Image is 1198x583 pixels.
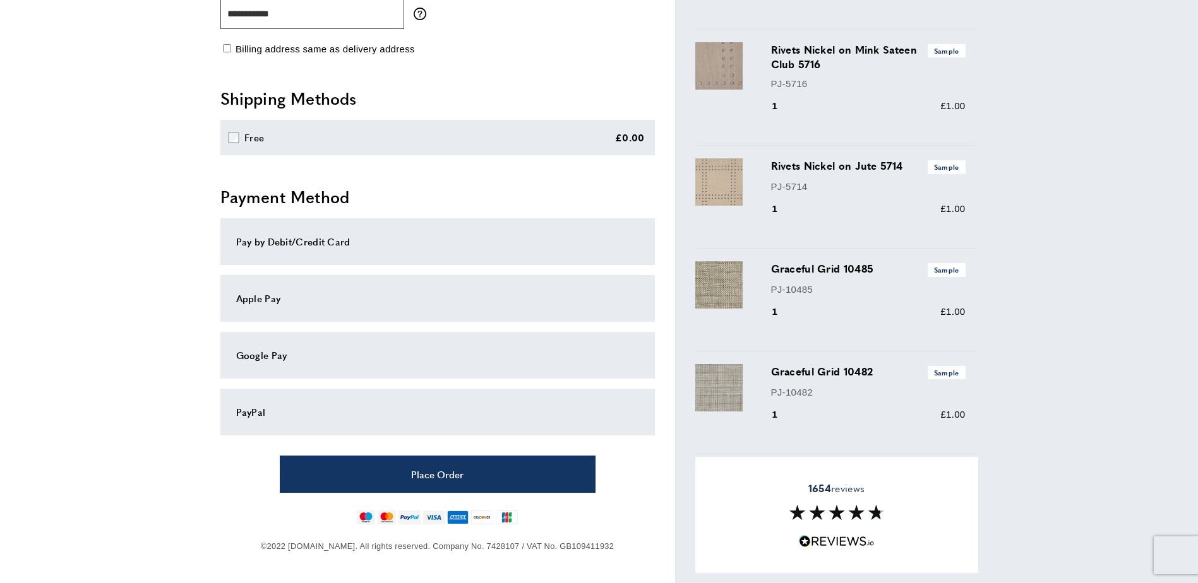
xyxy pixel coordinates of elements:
[236,291,639,306] div: Apple Pay
[220,185,655,208] h2: Payment Method
[280,456,596,493] button: Place Order
[414,8,433,20] button: More information
[940,409,965,420] span: £1.00
[378,510,396,524] img: mastercard
[398,510,421,524] img: paypal
[808,482,865,495] span: reviews
[771,42,966,71] h3: Rivets Nickel on Mink Sateen Club 5716
[771,158,966,174] h3: Rivets Nickel on Jute 5714
[236,234,639,249] div: Pay by Debit/Credit Card
[771,98,796,114] div: 1
[771,201,796,216] div: 1
[423,510,444,524] img: visa
[771,282,966,297] p: PJ-10485
[771,407,796,422] div: 1
[695,364,743,411] img: Graceful Grid 10482
[808,481,831,495] strong: 1654
[695,158,743,206] img: Rivets Nickel on Jute 5714
[357,510,375,524] img: maestro
[771,261,966,276] h3: Graceful Grid 10485
[223,44,231,52] input: Billing address same as delivery address
[771,364,966,379] h3: Graceful Grid 10482
[496,510,518,524] img: jcb
[261,541,614,551] span: ©2022 [DOMAIN_NAME]. All rights reserved. Company No. 7428107 / VAT No. GB109411932
[771,385,966,400] p: PJ-10482
[771,76,966,91] p: PJ-5716
[928,263,966,276] span: Sample
[236,348,639,363] div: Google Pay
[447,510,469,524] img: american-express
[471,510,493,524] img: discover
[789,505,884,521] img: Reviews section
[940,100,965,111] span: £1.00
[799,536,875,548] img: Reviews.io 5 stars
[695,261,743,309] img: Graceful Grid 10485
[615,130,645,145] div: £0.00
[695,42,743,90] img: Rivets Nickel on Mink Sateen Club 5716
[928,44,966,57] span: Sample
[928,366,966,379] span: Sample
[940,203,965,214] span: £1.00
[771,304,796,319] div: 1
[244,130,264,145] div: Free
[220,87,655,110] h2: Shipping Methods
[771,179,966,194] p: PJ-5714
[928,160,966,174] span: Sample
[236,404,639,420] div: PayPal
[940,306,965,317] span: £1.00
[236,44,415,54] span: Billing address same as delivery address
